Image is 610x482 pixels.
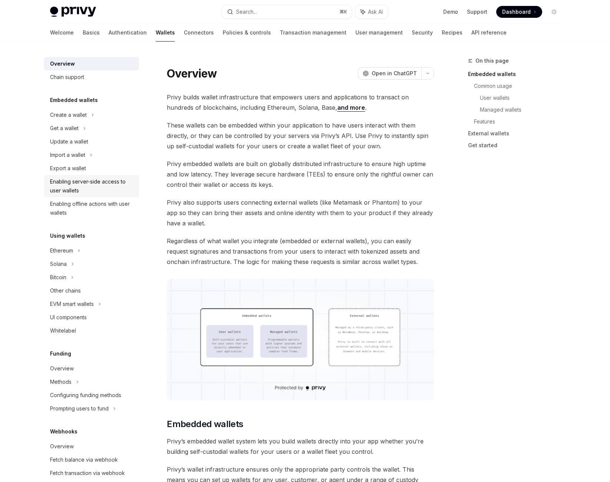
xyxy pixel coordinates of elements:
[50,455,118,464] div: Fetch balance via webhook
[496,6,542,18] a: Dashboard
[480,104,566,116] a: Managed wallets
[167,236,434,267] span: Regardless of what wallet you integrate (embedded or external wallets), you can easily request si...
[50,300,94,308] div: EVM smart wallets
[443,8,458,16] a: Demo
[83,24,100,42] a: Basics
[50,96,98,105] h5: Embedded wallets
[50,7,96,17] img: light logo
[502,8,531,16] span: Dashboard
[44,284,139,297] a: Other chains
[467,8,487,16] a: Support
[167,159,434,190] span: Privy embedded wallets are built on globally distributed infrastructure to ensure high uptime and...
[372,70,417,77] span: Open in ChatGPT
[355,5,388,19] button: Ask AI
[50,377,72,386] div: Methods
[109,24,147,42] a: Authentication
[474,116,566,128] a: Features
[50,124,79,133] div: Get a wallet
[548,6,560,18] button: Toggle dark mode
[44,311,139,324] a: UI components
[50,404,109,413] div: Prompting users to fund
[480,92,566,104] a: User wallets
[44,453,139,466] a: Fetch balance via webhook
[44,389,139,402] a: Configuring funding methods
[50,364,74,373] div: Overview
[44,362,139,375] a: Overview
[412,24,433,42] a: Security
[44,440,139,453] a: Overview
[50,469,125,478] div: Fetch transaction via webhook
[280,24,347,42] a: Transaction management
[44,135,139,148] a: Update a wallet
[50,177,135,195] div: Enabling server-side access to user wallets
[50,260,67,268] div: Solana
[339,9,347,15] span: ⌘ K
[156,24,175,42] a: Wallets
[44,70,139,84] a: Chain support
[50,24,74,42] a: Welcome
[44,466,139,480] a: Fetch transaction via webhook
[368,8,383,16] span: Ask AI
[167,279,434,400] img: images/walletoverview.png
[50,286,81,295] div: Other chains
[474,80,566,92] a: Common usage
[50,246,73,255] div: Ethereum
[167,197,434,228] span: Privy also supports users connecting external wallets (like Metamask or Phantom) to your app so t...
[44,197,139,219] a: Enabling offline actions with user wallets
[50,110,87,119] div: Create a wallet
[167,92,434,113] span: Privy builds wallet infrastructure that empowers users and applications to transact on hundreds o...
[337,104,365,112] a: and more
[358,67,421,80] button: Open in ChatGPT
[50,137,88,146] div: Update a wallet
[50,442,74,451] div: Overview
[50,391,121,400] div: Configuring funding methods
[167,418,243,430] span: Embedded wallets
[50,427,77,436] h5: Webhooks
[44,57,139,70] a: Overview
[442,24,463,42] a: Recipes
[468,68,566,80] a: Embedded wallets
[50,151,85,159] div: Import a wallet
[475,56,509,65] span: On this page
[223,24,271,42] a: Policies & controls
[50,199,135,217] div: Enabling offline actions with user wallets
[468,128,566,139] a: External wallets
[44,324,139,337] a: Whitelabel
[355,24,403,42] a: User management
[468,139,566,151] a: Get started
[44,162,139,175] a: Export a wallet
[50,59,75,68] div: Overview
[167,120,434,151] span: These wallets can be embedded within your application to have users interact with them directly, ...
[222,5,352,19] button: Search...⌘K
[471,24,507,42] a: API reference
[50,273,66,282] div: Bitcoin
[167,436,434,457] span: Privy’s embedded wallet system lets you build wallets directly into your app whether you’re build...
[50,313,87,322] div: UI components
[50,231,85,240] h5: Using wallets
[236,7,257,16] div: Search...
[50,73,84,82] div: Chain support
[50,349,71,358] h5: Funding
[167,67,217,80] h1: Overview
[44,175,139,197] a: Enabling server-side access to user wallets
[50,164,86,173] div: Export a wallet
[50,326,76,335] div: Whitelabel
[184,24,214,42] a: Connectors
